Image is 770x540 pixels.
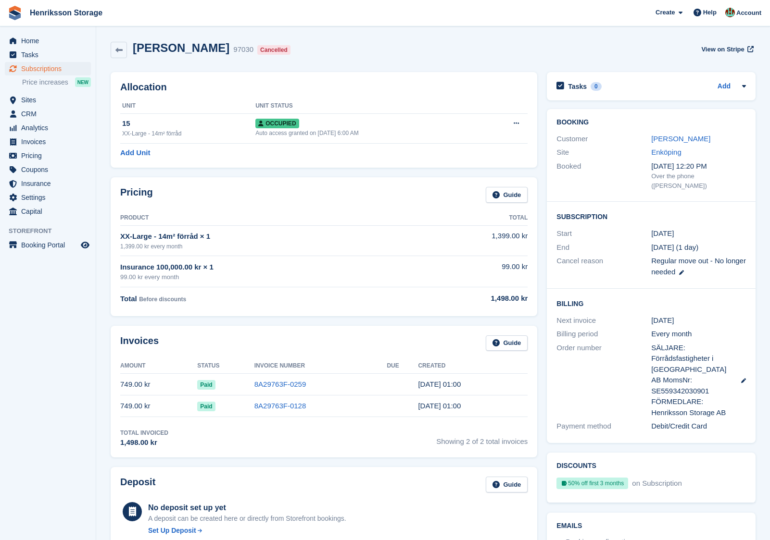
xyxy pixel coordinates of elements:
a: menu [5,191,91,204]
a: 8A29763F-0259 [254,380,306,388]
th: Unit [120,98,255,114]
div: Over the phone ([PERSON_NAME]) [651,172,746,190]
time: 2025-08-06 23:00:56 UTC [418,402,461,410]
th: Unit Status [255,98,483,114]
td: 749.00 kr [120,395,197,417]
span: Showing 2 of 2 total invoices [436,429,528,448]
div: Insurance 100,000.00 kr × 1 [120,262,412,273]
a: Add Unit [120,147,150,159]
span: Insurance [21,177,79,190]
a: Guide [486,335,528,351]
h2: Invoices [120,335,159,351]
div: 97030 [233,44,253,55]
a: Henriksson Storage [26,5,106,21]
span: Settings [21,191,79,204]
h2: Allocation [120,82,528,93]
h2: Booking [556,119,746,126]
a: menu [5,62,91,75]
a: Price increases NEW [22,77,91,87]
div: 1,498.00 kr [120,437,168,448]
h2: Deposit [120,477,155,492]
div: End [556,242,651,253]
span: Coupons [21,163,79,176]
img: stora-icon-8386f47178a22dfd0bd8f6a31ec36ba5ce8667c1dd55bd0f319d3a0aa187defe.svg [8,6,22,20]
span: on Subscription [630,479,682,487]
h2: Emails [556,522,746,530]
th: Status [197,358,254,374]
h2: [PERSON_NAME] [133,41,229,54]
h2: Discounts [556,462,746,470]
div: [DATE] [651,315,746,326]
time: 2025-08-06 23:00:00 UTC [651,228,674,239]
th: Amount [120,358,197,374]
div: 99.00 kr every month [120,272,412,282]
div: Customer [556,134,651,145]
th: Product [120,210,412,226]
div: Billing period [556,329,651,340]
h2: Subscription [556,211,746,221]
span: Paid [197,380,215,390]
div: XX-Large - 14m² förråd [122,129,255,138]
a: menu [5,163,91,176]
a: menu [5,177,91,190]
div: Booked [556,161,651,191]
img: Isak Martinelle [725,8,735,17]
span: Occupied [255,119,299,128]
time: 2025-09-06 23:00:16 UTC [418,380,461,388]
span: Pricing [21,149,79,162]
h2: Tasks [568,82,587,91]
span: Account [736,8,761,18]
a: Preview store [79,239,91,251]
div: 0 [591,82,602,91]
th: Created [418,358,528,374]
a: Guide [486,187,528,203]
div: Order number [556,343,651,418]
a: View on Stripe [697,41,756,57]
h2: Billing [556,298,746,308]
div: 15 [122,118,255,129]
div: Site [556,147,651,158]
div: 1,498.00 kr [412,293,528,304]
div: NEW [75,77,91,87]
span: [DATE] (1 day) [651,243,698,251]
div: Debit/Credit Card [651,421,746,432]
div: [DATE] 12:20 PM [651,161,746,172]
a: Enköping [651,148,682,156]
div: Total Invoiced [120,429,168,437]
a: menu [5,149,91,162]
span: Create [656,8,675,17]
div: Cancel reason [556,256,651,277]
div: Payment method [556,421,651,432]
div: 50% off first 3 months [556,478,628,489]
div: Next invoice [556,315,651,326]
div: Auto access granted on [DATE] 6:00 AM [255,129,483,137]
span: Sites [21,93,79,107]
a: menu [5,93,91,107]
td: 1,399.00 kr [412,225,528,256]
span: Paid [197,402,215,411]
a: [PERSON_NAME] [651,135,710,143]
span: SÄLJARE: Förrådsfastigheter i [GEOGRAPHIC_DATA] AB MomsNr: SE559342030901 FÖRMEDLARE: Henriksson ... [651,343,732,418]
a: Guide [486,477,528,492]
span: Home [21,34,79,48]
span: Help [703,8,717,17]
a: Set Up Deposit [148,526,346,536]
a: menu [5,135,91,148]
a: 8A29763F-0128 [254,402,306,410]
a: menu [5,48,91,61]
span: CRM [21,107,79,121]
span: Invoices [21,135,79,148]
a: menu [5,121,91,135]
span: Tasks [21,48,79,61]
th: Due [387,358,418,374]
a: menu [5,34,91,48]
span: Booking Portal [21,238,79,252]
div: Start [556,228,651,239]
div: XX-Large - 14m² förråd × 1 [120,231,412,242]
a: Add [718,81,731,92]
span: Analytics [21,121,79,135]
td: 749.00 kr [120,374,197,395]
span: Regular move out - No longer needed [651,257,746,276]
div: 1,399.00 kr every month [120,242,412,251]
div: Every month [651,329,746,340]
